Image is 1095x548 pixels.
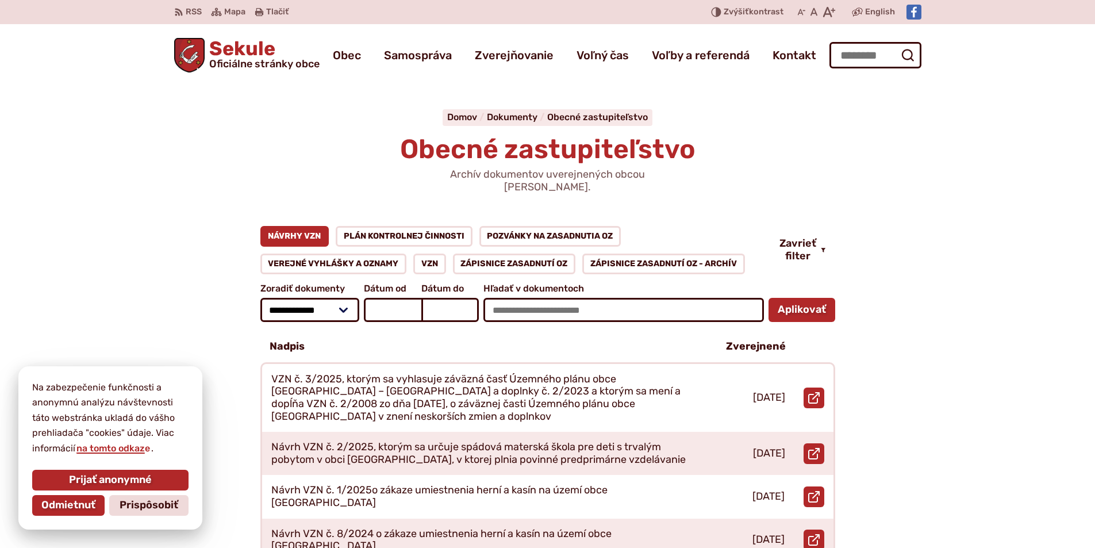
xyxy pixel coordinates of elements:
span: kontrast [724,7,783,17]
a: Voľby a referendá [652,39,750,71]
span: RSS [186,5,202,19]
a: Zápisnice zasadnutí OZ [453,254,576,274]
a: na tomto odkaze [75,443,151,454]
a: English [863,5,897,19]
img: Prejsť na Facebook stránku [906,5,921,20]
p: Zverejnené [726,340,786,353]
span: Prispôsobiť [120,499,178,512]
p: Archív dokumentov uverejnených obcou [PERSON_NAME]. [410,168,686,193]
img: Prejsť na domovskú stránku [174,38,205,72]
p: [DATE] [753,392,785,404]
a: Zverejňovanie [475,39,554,71]
span: Oficiálne stránky obce [209,59,320,69]
span: Zoradiť dokumenty [260,283,360,294]
input: Dátum od [364,298,421,322]
a: Dokumenty [487,112,547,122]
a: Voľný čas [577,39,629,71]
select: Zoradiť dokumenty [260,298,360,322]
a: Verejné vyhlášky a oznamy [260,254,407,274]
a: Kontakt [773,39,816,71]
p: [DATE] [753,447,785,460]
p: [DATE] [752,490,785,503]
span: Domov [447,112,477,122]
p: Návrh VZN č. 2/2025, ktorým sa určuje spádová materská škola pre deti s trvalým pobytom v obci [G... [271,441,699,466]
span: Odmietnuť [41,499,95,512]
span: Zavrieť filter [779,237,816,262]
a: VZN [413,254,446,274]
a: Plán kontrolnej činnosti [336,226,472,247]
button: Prijať anonymné [32,470,189,490]
span: Dátum do [421,283,479,294]
p: Návrh VZN č. 1/2025o zákaze umiestnenia herní a kasín na území obce [GEOGRAPHIC_DATA] [271,484,698,509]
span: Sekule [205,39,320,69]
a: Obecné zastupiteľstvo [547,112,648,122]
button: Odmietnuť [32,495,105,516]
a: Zápisnice zasadnutí OZ - ARCHÍV [582,254,745,274]
p: VZN č. 3/2025, ktorým sa vyhlasuje záväzná časť Územného plánu obce [GEOGRAPHIC_DATA] – [GEOGRAPH... [271,373,699,423]
a: Obec [333,39,361,71]
span: Mapa [224,5,245,19]
span: English [865,5,895,19]
p: Nadpis [270,340,305,353]
a: Logo Sekule, prejsť na domovskú stránku. [174,38,320,72]
button: Zavrieť filter [770,237,835,262]
a: Domov [447,112,487,122]
span: Dátum od [364,283,421,294]
span: Tlačiť [266,7,289,17]
button: Aplikovať [769,298,835,322]
input: Dátum do [421,298,479,322]
span: Zvýšiť [724,7,749,17]
span: Hľadať v dokumentoch [483,283,763,294]
a: Návrhy VZN [260,226,329,247]
input: Hľadať v dokumentoch [483,298,763,322]
span: Obecné zastupiteľstvo [400,133,696,165]
span: Prijať anonymné [69,474,152,486]
p: [DATE] [752,534,785,546]
span: Dokumenty [487,112,537,122]
button: Prispôsobiť [109,495,189,516]
a: Samospráva [384,39,452,71]
p: Na zabezpečenie funkčnosti a anonymnú analýzu návštevnosti táto webstránka ukladá do vášho prehli... [32,380,189,456]
a: Pozvánky na zasadnutia OZ [479,226,621,247]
